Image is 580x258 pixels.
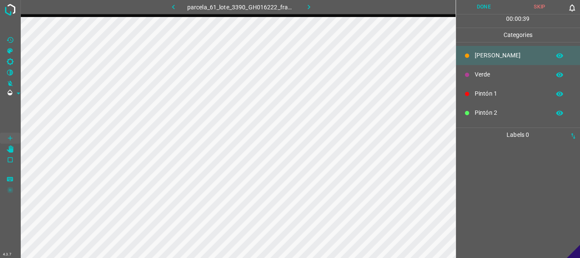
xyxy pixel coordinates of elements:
[187,2,296,14] h6: parcela_61_lote_3390_GH016222_frame_00130_125758.jpg
[1,251,14,258] div: 4.3.7
[515,14,521,23] p: 00
[475,89,546,98] p: Pintón 1
[475,51,546,60] p: [PERSON_NAME]
[523,14,529,23] p: 39
[475,108,546,117] p: Pintón 2
[506,14,513,23] p: 00
[3,2,18,17] img: logo
[459,128,578,142] p: Labels 0
[475,70,546,79] p: Verde
[506,14,529,28] div: : :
